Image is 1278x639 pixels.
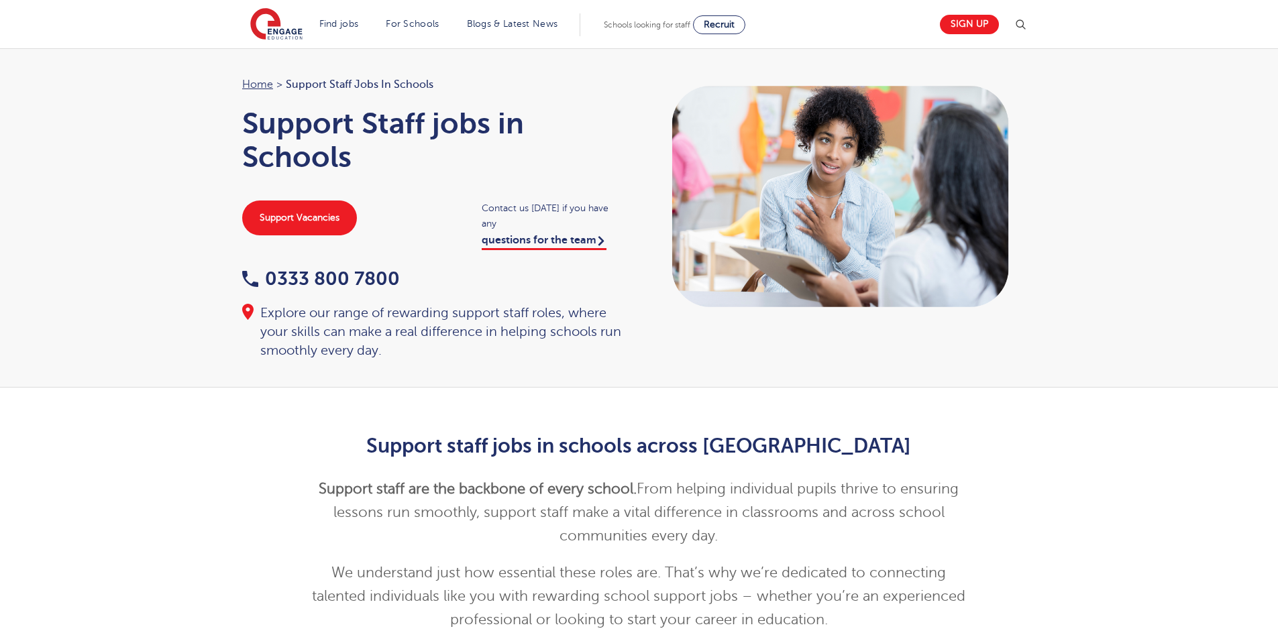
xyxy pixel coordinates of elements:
[242,268,400,289] a: 0333 800 7800
[693,15,745,34] a: Recruit
[286,76,433,93] span: Support Staff jobs in Schools
[242,78,273,91] a: Home
[319,481,637,497] strong: Support staff are the backbone of every school.
[319,19,359,29] a: Find jobs
[366,434,911,457] strong: Support staff jobs in schools across [GEOGRAPHIC_DATA]
[386,19,439,29] a: For Schools
[467,19,558,29] a: Blogs & Latest News
[482,234,606,250] a: questions for the team
[310,477,968,548] p: From helping individual pupils thrive to ensuring lessons run smoothly, support staff make a vita...
[242,304,626,360] div: Explore our range of rewarding support staff roles, where your skills can make a real difference ...
[604,20,690,30] span: Schools looking for staff
[250,8,303,42] img: Engage Education
[940,15,999,34] a: Sign up
[276,78,282,91] span: >
[242,200,357,235] a: Support Vacancies
[482,200,626,231] span: Contact us [DATE] if you have any
[242,76,626,93] nav: breadcrumb
[310,561,968,632] p: We understand just how essential these roles are. That’s why we’re dedicated to connecting talent...
[242,107,626,174] h1: Support Staff jobs in Schools
[704,19,735,30] span: Recruit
